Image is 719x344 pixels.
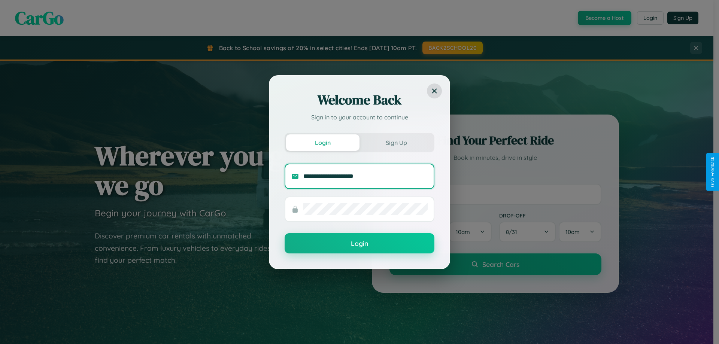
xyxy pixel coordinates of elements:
[286,134,359,151] button: Login
[359,134,433,151] button: Sign Up
[710,157,715,187] div: Give Feedback
[285,233,434,253] button: Login
[285,91,434,109] h2: Welcome Back
[285,113,434,122] p: Sign in to your account to continue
